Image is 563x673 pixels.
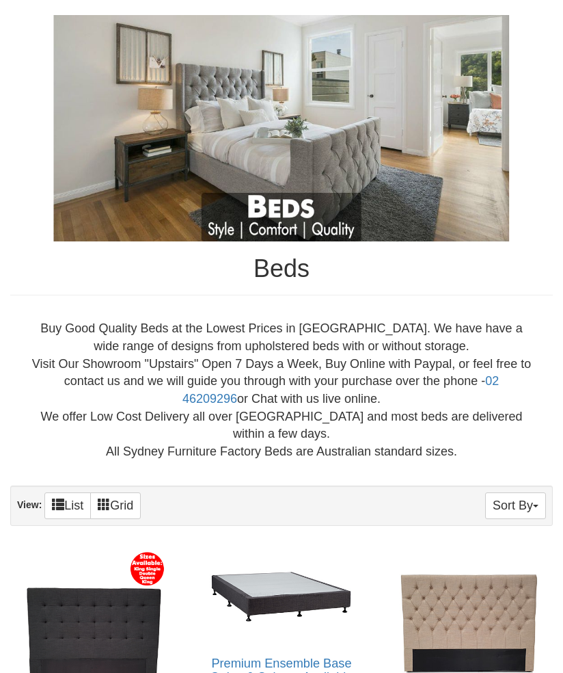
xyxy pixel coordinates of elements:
button: Sort By [485,492,546,519]
strong: View: [17,499,42,510]
img: Beds [10,15,553,241]
img: Premium Ensemble Base Only - 6 Colours Available [206,547,358,643]
div: Buy Good Quality Beds at the Lowest Prices in [GEOGRAPHIC_DATA]. We have have a wide range of des... [21,320,542,461]
h1: Beds [10,255,553,282]
a: List [44,492,91,519]
a: Grid [90,492,141,519]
